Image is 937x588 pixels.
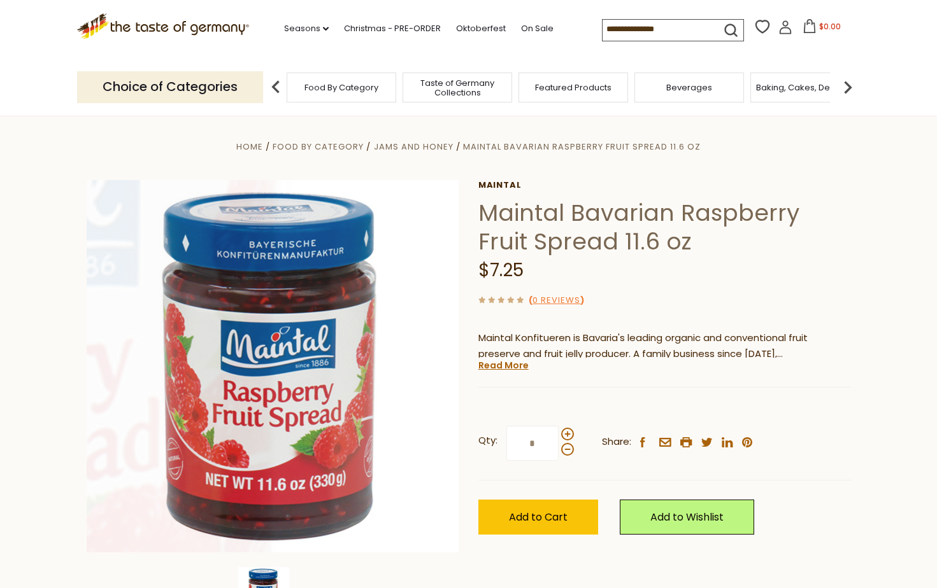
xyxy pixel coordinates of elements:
[533,294,580,307] a: 0 Reviews
[535,83,612,92] a: Featured Products
[463,141,701,153] a: Maintal Bavarian Raspberry Fruit Spread 11.6 oz
[263,74,289,100] img: previous arrow
[795,19,849,38] button: $0.00
[602,434,631,450] span: Share:
[835,74,861,100] img: next arrow
[406,78,508,97] a: Taste of Germany Collections
[236,141,263,153] a: Home
[756,83,855,92] a: Baking, Cakes, Desserts
[456,22,506,36] a: Oktoberfest
[344,22,441,36] a: Christmas - PRE-ORDER
[478,258,524,283] span: $7.25
[374,141,454,153] a: Jams and Honey
[478,180,851,190] a: Maintal
[478,199,851,256] h1: Maintal Bavarian Raspberry Fruit Spread 11.6 oz
[478,359,529,372] a: Read More
[87,180,459,552] img: Maintal Bavarian Raspberry Fruit Spread 11.6 oz
[509,510,568,524] span: Add to Cart
[666,83,712,92] a: Beverages
[478,330,851,362] p: Maintal Konfitueren is Bavaria's leading organic and conventional fruit preserve and fruit jelly ...
[521,22,554,36] a: On Sale
[478,500,598,535] button: Add to Cart
[304,83,378,92] a: Food By Category
[529,294,584,306] span: ( )
[506,426,559,461] input: Qty:
[284,22,329,36] a: Seasons
[478,433,497,449] strong: Qty:
[819,21,841,32] span: $0.00
[620,500,754,535] a: Add to Wishlist
[273,141,364,153] a: Food By Category
[77,71,263,102] p: Choice of Categories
